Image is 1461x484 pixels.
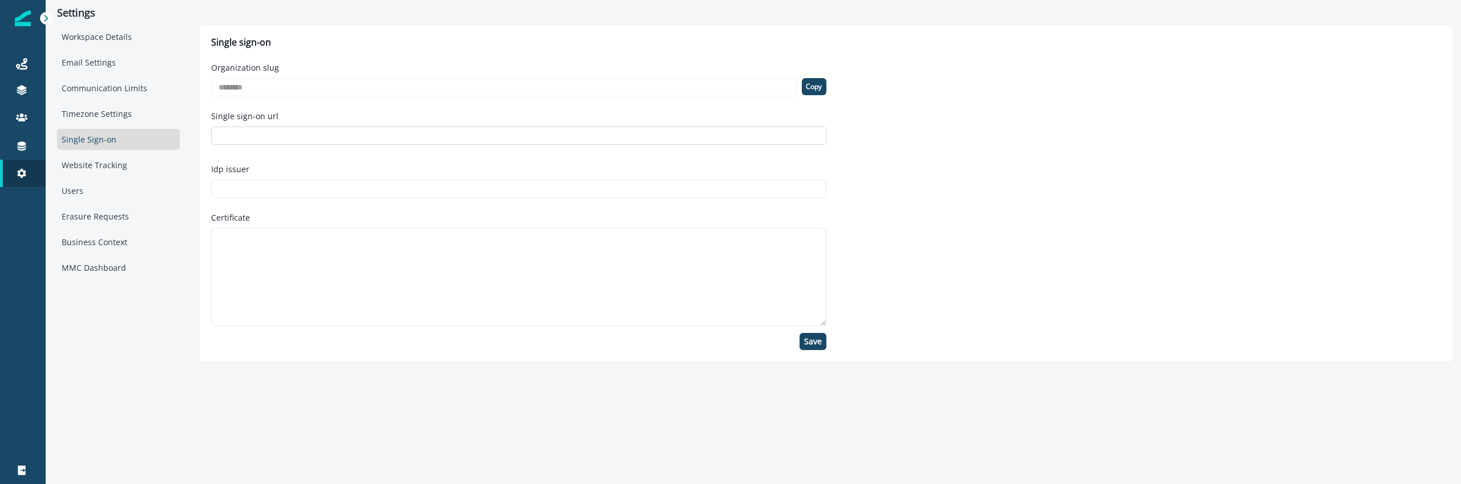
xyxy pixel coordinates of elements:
div: Erasure Requests [57,206,180,227]
button: Save [800,333,826,350]
label: Organization slug [211,62,819,74]
p: Single sign-on url [211,110,279,122]
p: Settings [57,7,180,19]
p: Idp issuer [211,163,249,175]
div: Workspace Details [57,26,180,47]
div: MMC Dashboard [57,257,180,278]
button: Copy [802,78,826,95]
label: Certificate [211,212,819,223]
h1: Single sign-on [211,37,1441,52]
p: Copy [806,83,822,91]
div: Website Tracking [57,154,180,176]
div: Timezone Settings [57,103,180,124]
div: Users [57,180,180,201]
div: Email Settings [57,52,180,73]
div: Business Context [57,231,180,253]
div: Communication Limits [57,78,180,99]
div: Single Sign-on [57,129,180,150]
img: Inflection [15,10,31,26]
p: Save [804,337,822,347]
